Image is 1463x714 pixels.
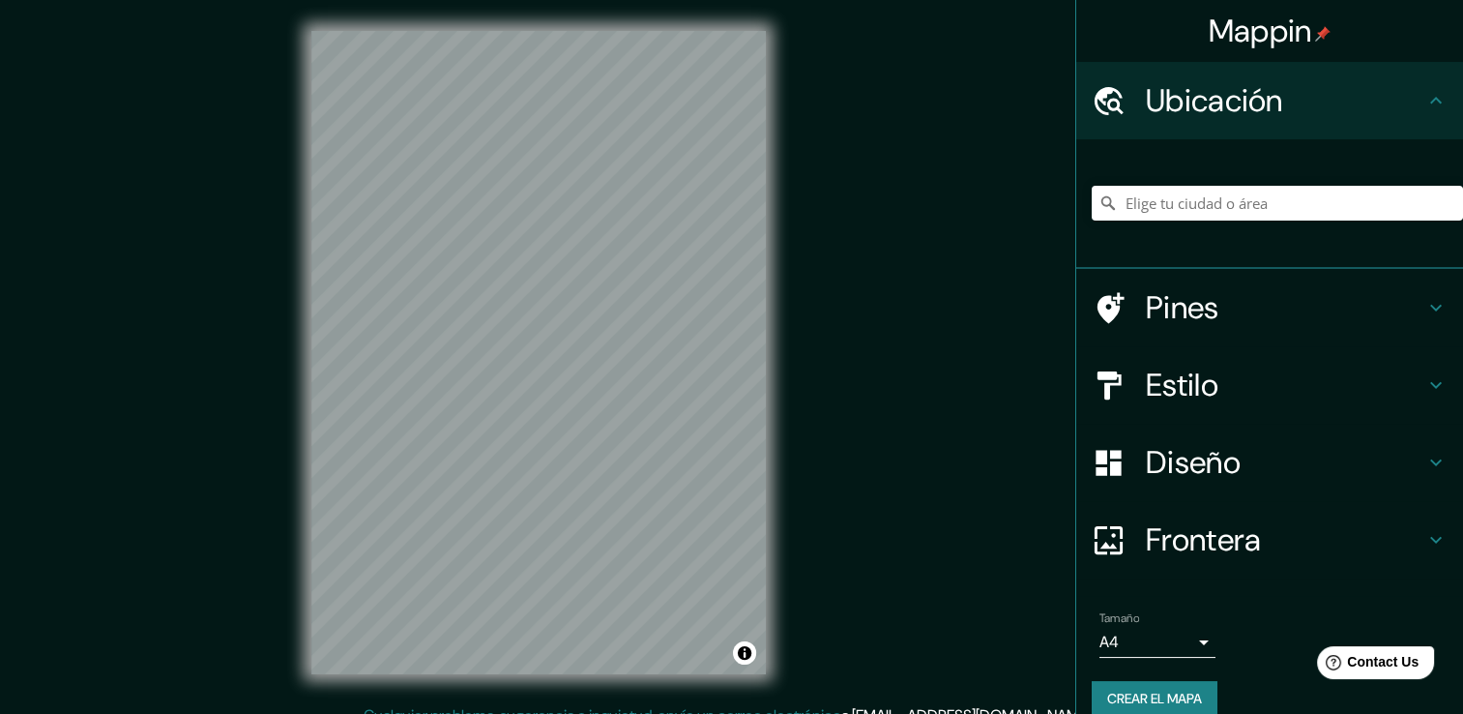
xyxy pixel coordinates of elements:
[1076,346,1463,424] div: Estilo
[311,31,766,674] canvas: Mapa
[733,641,756,665] button: Alternar atribución
[1099,610,1139,627] label: Tamaño
[1146,443,1424,482] h4: Diseño
[1076,62,1463,139] div: Ubicación
[1315,26,1331,42] img: pin-icon.png
[1146,366,1424,404] h4: Estilo
[1107,687,1202,711] font: Crear el mapa
[1209,11,1312,51] font: Mappin
[1076,269,1463,346] div: Pines
[1291,639,1442,693] iframe: Help widget launcher
[1076,424,1463,501] div: Diseño
[1146,521,1424,559] h4: Frontera
[1099,627,1215,658] div: A4
[1076,501,1463,579] div: Frontera
[1146,288,1424,327] h4: Pines
[1092,186,1463,221] input: Elige tu ciudad o área
[1146,81,1424,120] h4: Ubicación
